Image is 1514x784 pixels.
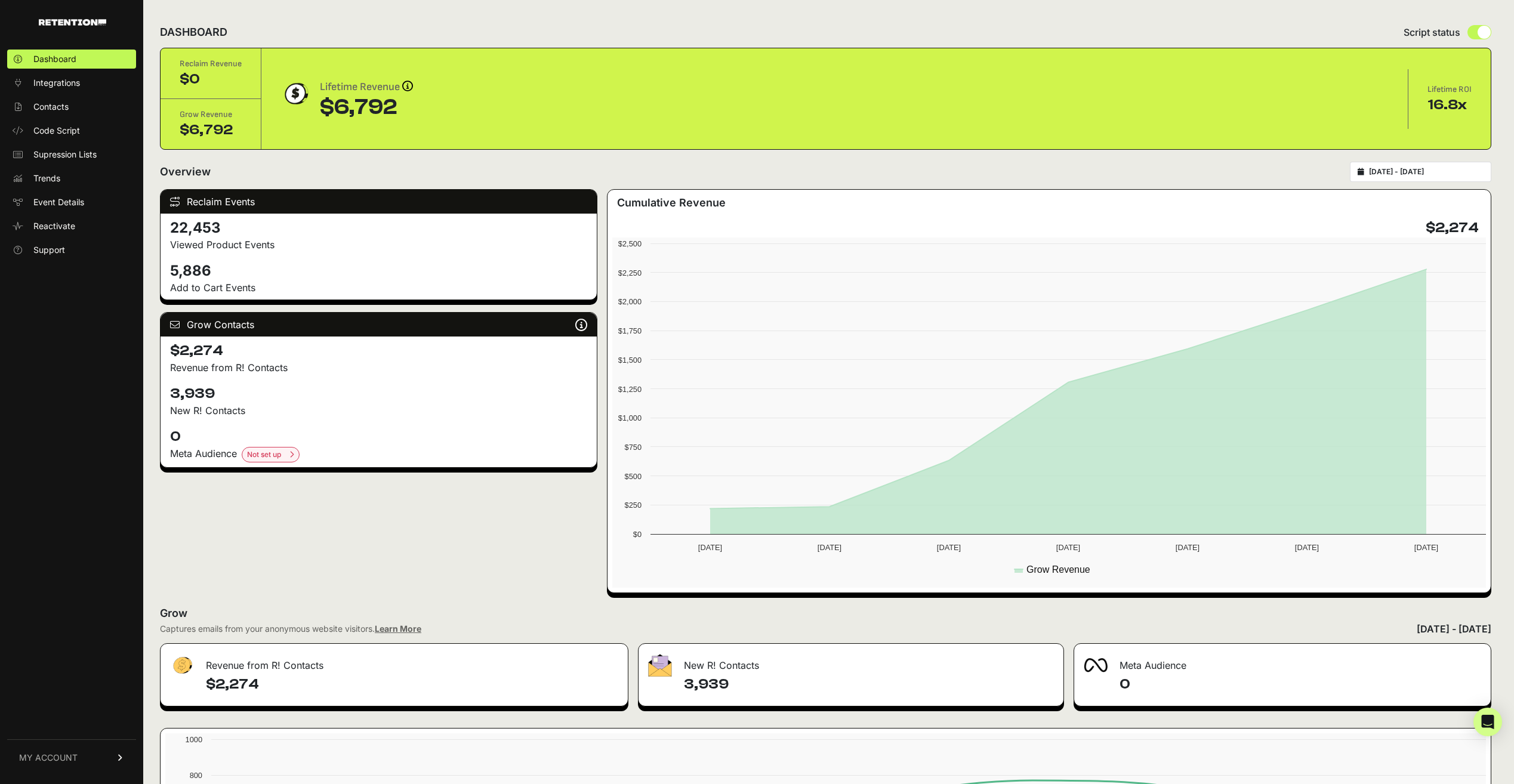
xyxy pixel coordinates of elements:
[7,97,136,116] a: Contacts
[1074,644,1491,680] div: Meta Audience
[1404,25,1460,39] span: Script status
[618,356,642,365] text: $1,500
[170,446,587,462] div: Meta Audience
[170,360,587,375] p: Revenue from R! Contacts
[170,280,587,295] p: Add to Cart Events
[625,501,642,510] text: $250
[180,58,242,70] div: Reclaim Revenue
[170,261,587,280] h4: 5,886
[698,543,722,552] text: [DATE]
[7,217,136,236] a: Reactivate
[206,675,618,694] h4: $2,274
[7,739,136,776] a: MY ACCOUNT
[170,427,587,446] h4: 0
[180,121,242,140] div: $6,792
[160,623,421,635] div: Captures emails from your anonymous website visitors.
[1084,658,1108,672] img: fa-meta-2f981b61bb99beabf952f7030308934f19ce035c18b003e963880cc3fabeebb7.png
[639,644,1063,680] div: New R! Contacts
[7,145,136,164] a: Supression Lists
[170,341,587,360] h4: $2,274
[618,413,642,422] text: $1,000
[1417,622,1491,636] div: [DATE] - [DATE]
[1427,95,1472,115] div: 16.8x
[1473,708,1502,736] div: Open Intercom Messenger
[33,149,97,160] span: Supression Lists
[161,313,597,337] div: Grow Contacts
[625,443,642,452] text: $750
[1056,543,1080,552] text: [DATE]
[170,403,587,418] p: New R! Contacts
[617,195,726,211] h3: Cumulative Revenue
[161,644,628,680] div: Revenue from R! Contacts
[33,101,69,113] span: Contacts
[19,752,78,764] span: MY ACCOUNT
[7,121,136,140] a: Code Script
[180,70,242,89] div: $0
[320,79,413,95] div: Lifetime Revenue
[1295,543,1319,552] text: [DATE]
[1426,218,1479,237] h4: $2,274
[7,240,136,260] a: Support
[160,605,1491,622] h2: Grow
[33,53,76,65] span: Dashboard
[618,385,642,394] text: $1,250
[684,675,1054,694] h4: 3,939
[633,530,642,539] text: $0
[320,95,413,119] div: $6,792
[1120,675,1481,694] h4: 0
[618,268,642,277] text: $2,250
[170,384,587,403] h4: 3,939
[33,220,75,232] span: Reactivate
[180,109,242,121] div: Grow Revenue
[33,125,80,137] span: Code Script
[186,735,202,744] text: 1000
[39,19,106,26] img: Retention.com
[7,193,136,212] a: Event Details
[818,543,841,552] text: [DATE]
[161,190,597,214] div: Reclaim Events
[7,73,136,92] a: Integrations
[33,172,60,184] span: Trends
[618,297,642,306] text: $2,000
[170,218,587,237] h4: 22,453
[618,239,642,248] text: $2,500
[375,624,421,634] a: Learn More
[7,169,136,188] a: Trends
[648,654,672,677] img: fa-envelope-19ae18322b30453b285274b1b8af3d052b27d846a4fbe8435d1a52b978f639a2.png
[33,196,84,208] span: Event Details
[33,77,80,89] span: Integrations
[160,24,227,41] h2: DASHBOARD
[618,326,642,335] text: $1,750
[170,237,587,252] p: Viewed Product Events
[190,771,202,780] text: 800
[625,472,642,481] text: $500
[160,163,211,180] h2: Overview
[1427,84,1472,95] div: Lifetime ROI
[1026,564,1090,575] text: Grow Revenue
[7,50,136,69] a: Dashboard
[937,543,961,552] text: [DATE]
[280,79,310,109] img: dollar-coin-05c43ed7efb7bc0c12610022525b4bbbb207c7efeef5aecc26f025e68dcafac9.png
[1176,543,1200,552] text: [DATE]
[33,244,65,256] span: Support
[170,654,194,677] img: fa-dollar-13500eef13a19c4ab2b9ed9ad552e47b0d9fc28b02b83b90ba0e00f96d6372e9.png
[1414,543,1438,552] text: [DATE]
